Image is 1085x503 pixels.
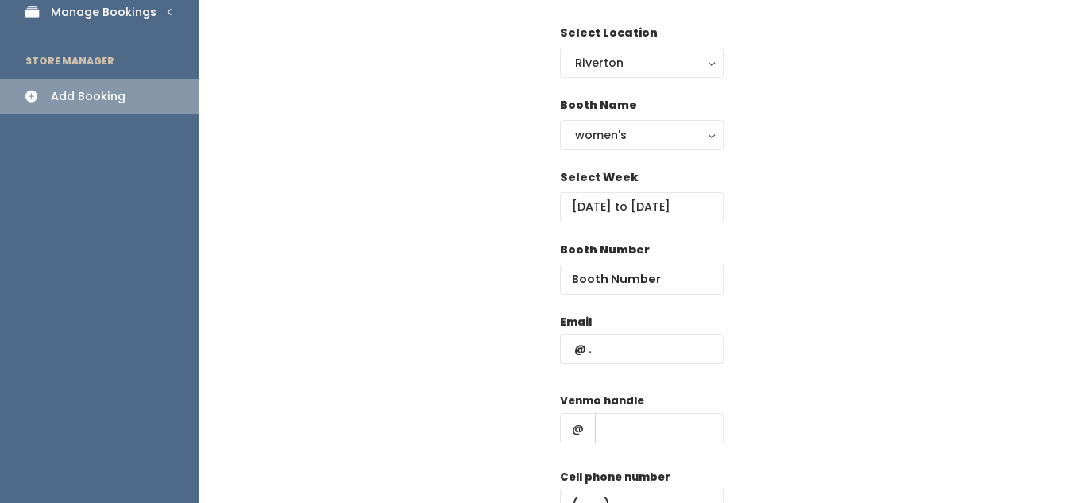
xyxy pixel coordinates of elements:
label: Booth Name [560,97,637,114]
button: Riverton [560,48,724,78]
label: Select Location [560,25,658,41]
label: Venmo handle [560,393,644,409]
input: @ . [560,334,724,364]
label: Cell phone number [560,470,670,486]
label: Select Week [560,169,638,186]
button: women's [560,120,724,150]
div: Riverton [575,54,709,72]
span: @ [560,413,596,443]
div: Manage Bookings [51,4,156,21]
div: women's [575,126,709,144]
label: Booth Number [560,242,650,258]
input: Booth Number [560,265,724,295]
label: Email [560,315,592,331]
div: Add Booking [51,88,125,105]
input: Select week [560,192,724,222]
